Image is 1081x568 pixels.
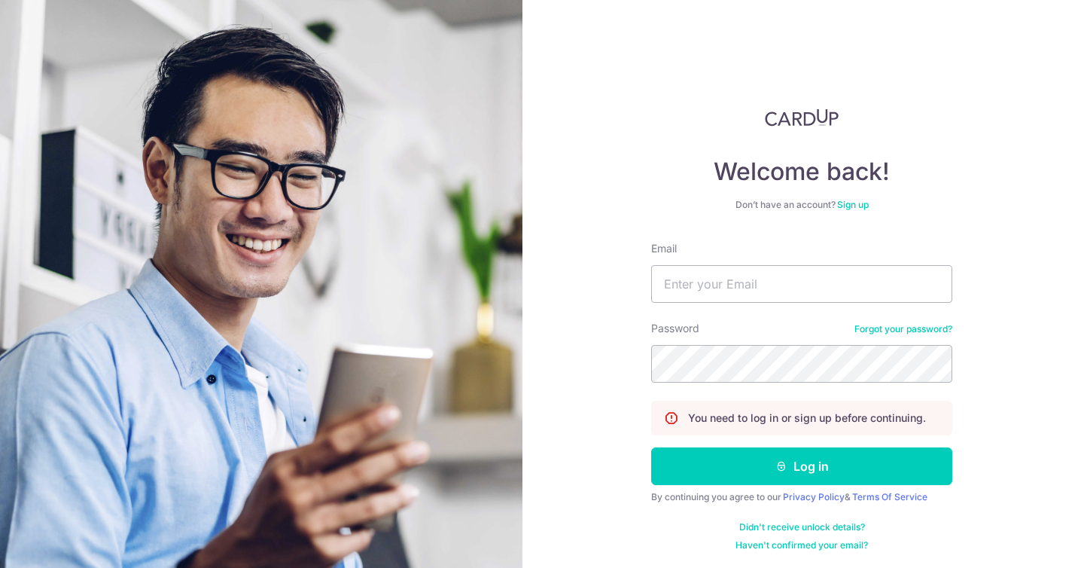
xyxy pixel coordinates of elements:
[651,199,952,211] div: Don’t have an account?
[651,321,699,336] label: Password
[651,491,952,503] div: By continuing you agree to our &
[651,241,677,256] label: Email
[765,108,839,127] img: CardUp Logo
[651,157,952,187] h4: Welcome back!
[852,491,927,502] a: Terms Of Service
[783,491,845,502] a: Privacy Policy
[739,521,865,533] a: Didn't receive unlock details?
[735,539,868,551] a: Haven't confirmed your email?
[688,411,926,426] p: You need to log in or sign up before continuing.
[651,447,952,485] button: Log in
[837,199,869,210] a: Sign up
[854,323,952,335] a: Forgot your password?
[651,265,952,303] input: Enter your Email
